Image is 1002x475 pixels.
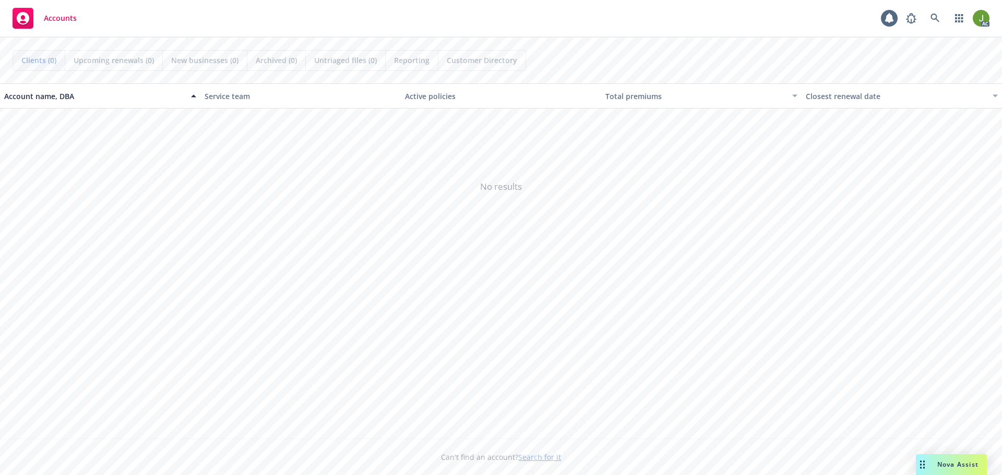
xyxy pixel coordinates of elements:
[925,8,946,29] a: Search
[314,55,377,66] span: Untriaged files (0)
[256,55,297,66] span: Archived (0)
[394,55,430,66] span: Reporting
[949,8,970,29] a: Switch app
[802,83,1002,108] button: Closest renewal date
[901,8,922,29] a: Report a Bug
[806,91,986,102] div: Closest renewal date
[44,14,77,22] span: Accounts
[4,91,185,102] div: Account name, DBA
[21,55,56,66] span: Clients (0)
[916,454,929,475] div: Drag to move
[605,91,786,102] div: Total premiums
[937,460,979,469] span: Nova Assist
[518,452,561,462] a: Search for it
[916,454,987,475] button: Nova Assist
[171,55,238,66] span: New businesses (0)
[205,91,397,102] div: Service team
[441,452,561,462] span: Can't find an account?
[401,83,601,108] button: Active policies
[405,91,597,102] div: Active policies
[8,4,81,33] a: Accounts
[200,83,401,108] button: Service team
[601,83,802,108] button: Total premiums
[447,55,517,66] span: Customer Directory
[74,55,154,66] span: Upcoming renewals (0)
[973,10,989,27] img: photo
